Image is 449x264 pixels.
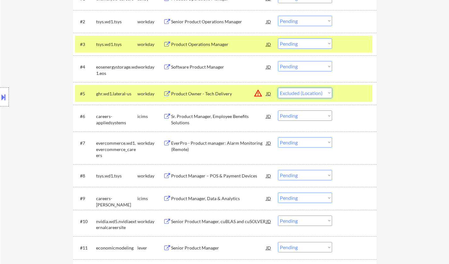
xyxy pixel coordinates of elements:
[137,245,163,251] div: lever
[137,173,163,179] div: workday
[137,41,163,48] div: workday
[266,88,272,99] div: JD
[266,170,272,181] div: JD
[80,218,91,225] div: #10
[266,242,272,253] div: JD
[266,110,272,122] div: JD
[96,64,137,76] div: eosenergystorage.wd1.eos
[137,64,163,70] div: workday
[171,64,266,70] div: Software Product Manager
[266,137,272,149] div: JD
[171,91,266,97] div: Product Owner - Tech Delivery
[80,173,91,179] div: #8
[80,19,91,25] div: #2
[171,195,266,202] div: Product Manager, Data & Analytics
[266,16,272,27] div: JD
[137,140,163,146] div: workday
[254,89,262,98] button: warning_amber
[137,218,163,225] div: workday
[266,38,272,50] div: JD
[137,195,163,202] div: icims
[137,19,163,25] div: workday
[137,91,163,97] div: workday
[266,193,272,204] div: JD
[96,173,137,179] div: tsys.wd1.tsys
[171,41,266,48] div: Product Operations Manager
[96,19,137,25] div: tsys.wd1.tsys
[171,113,266,126] div: Sr. Product Manager, Employee Benefits Solutions
[266,216,272,227] div: JD
[171,19,266,25] div: Senior Product Operations Manager
[96,218,137,231] div: nvidia.wd5.nvidiaexternalcareersite
[80,245,91,251] div: #11
[171,245,266,251] div: Senior Product Manager
[96,91,137,97] div: ghr.wd1.lateral-us
[171,140,266,152] div: EverPro - Product manager: Alarm Monitoring (Remote)
[96,245,137,251] div: economicmodeling
[96,195,137,208] div: careers-[PERSON_NAME]
[137,113,163,120] div: icims
[171,173,266,179] div: Product Manager – POS & Payment Devices
[96,41,137,48] div: tsys.wd1.tsys
[96,140,137,159] div: evercommerce.wd1.evercommerce_careers
[96,113,137,126] div: careers-appliedsystems
[171,218,266,225] div: Senior Product Manager, cuBLAS and cuSOLVER
[80,195,91,202] div: #9
[266,61,272,72] div: JD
